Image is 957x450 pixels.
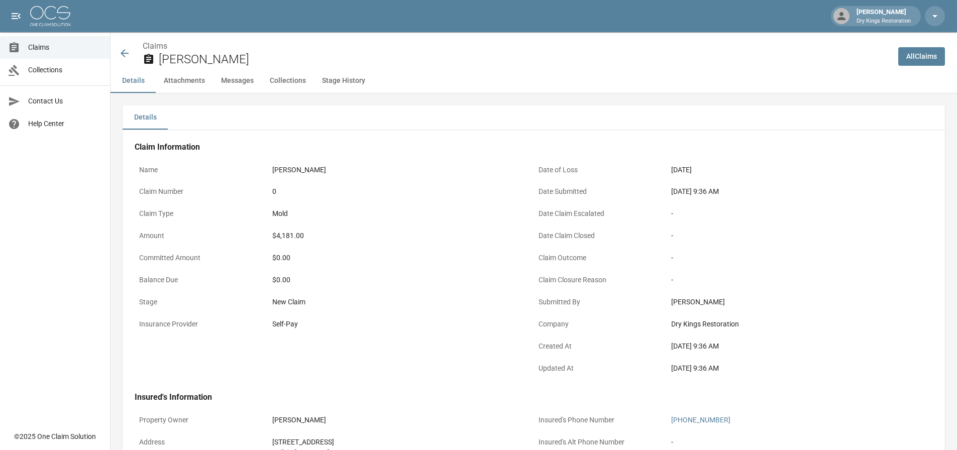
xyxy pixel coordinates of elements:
p: Amount [135,226,268,246]
p: Committed Amount [135,248,268,268]
span: Claims [28,42,102,53]
p: Claim Closure Reason [534,270,667,290]
p: Name [135,160,268,180]
div: [DATE] 9:36 AM [671,341,928,352]
p: Claim Number [135,182,268,201]
img: ocs-logo-white-transparent.png [30,6,70,26]
div: [PERSON_NAME] [671,297,928,307]
div: - [671,253,928,263]
button: Messages [213,69,262,93]
p: Stage [135,292,268,312]
p: Date Submitted [534,182,667,201]
div: - [671,231,928,241]
a: Claims [143,41,167,51]
p: Insured's Phone Number [534,410,667,430]
div: Dry Kings Restoration [671,319,928,329]
div: [PERSON_NAME] [853,7,915,25]
button: open drawer [6,6,26,26]
p: Updated At [534,359,667,378]
p: Balance Due [135,270,268,290]
span: Collections [28,65,102,75]
div: [PERSON_NAME] [272,165,326,175]
h4: Claim Information [135,142,933,152]
div: details tabs [123,105,945,130]
div: [DATE] 9:36 AM [671,186,928,197]
div: - [671,437,673,447]
p: Claim Outcome [534,248,667,268]
div: - [671,275,928,285]
h4: Insured's Information [135,392,933,402]
button: Collections [262,69,314,93]
button: Stage History [314,69,373,93]
div: [PERSON_NAME] [272,415,326,425]
div: © 2025 One Claim Solution [14,431,96,441]
p: Submitted By [534,292,667,312]
p: Date Claim Escalated [534,204,667,223]
button: Details [123,105,168,130]
div: [DATE] 9:36 AM [671,363,928,374]
div: $0.00 [272,275,529,285]
div: anchor tabs [111,69,957,93]
h2: [PERSON_NAME] [159,52,890,67]
div: Mold [272,208,288,219]
p: Property Owner [135,410,268,430]
a: [PHONE_NUMBER] [671,416,730,424]
p: Date Claim Closed [534,226,667,246]
p: Created At [534,336,667,356]
button: Details [111,69,156,93]
p: Date of Loss [534,160,667,180]
p: Company [534,314,667,334]
div: $4,181.00 [272,231,304,241]
div: - [671,208,928,219]
div: [STREET_ADDRESS] [272,437,351,447]
p: Insurance Provider [135,314,268,334]
span: Contact Us [28,96,102,106]
nav: breadcrumb [143,40,890,52]
div: Self-Pay [272,319,298,329]
p: Dry Kings Restoration [857,17,911,26]
p: Claim Type [135,204,268,223]
button: Attachments [156,69,213,93]
div: [DATE] [671,165,692,175]
div: $0.00 [272,253,529,263]
div: New Claim [272,297,529,307]
span: Help Center [28,119,102,129]
div: 0 [272,186,276,197]
a: AllClaims [898,47,945,66]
